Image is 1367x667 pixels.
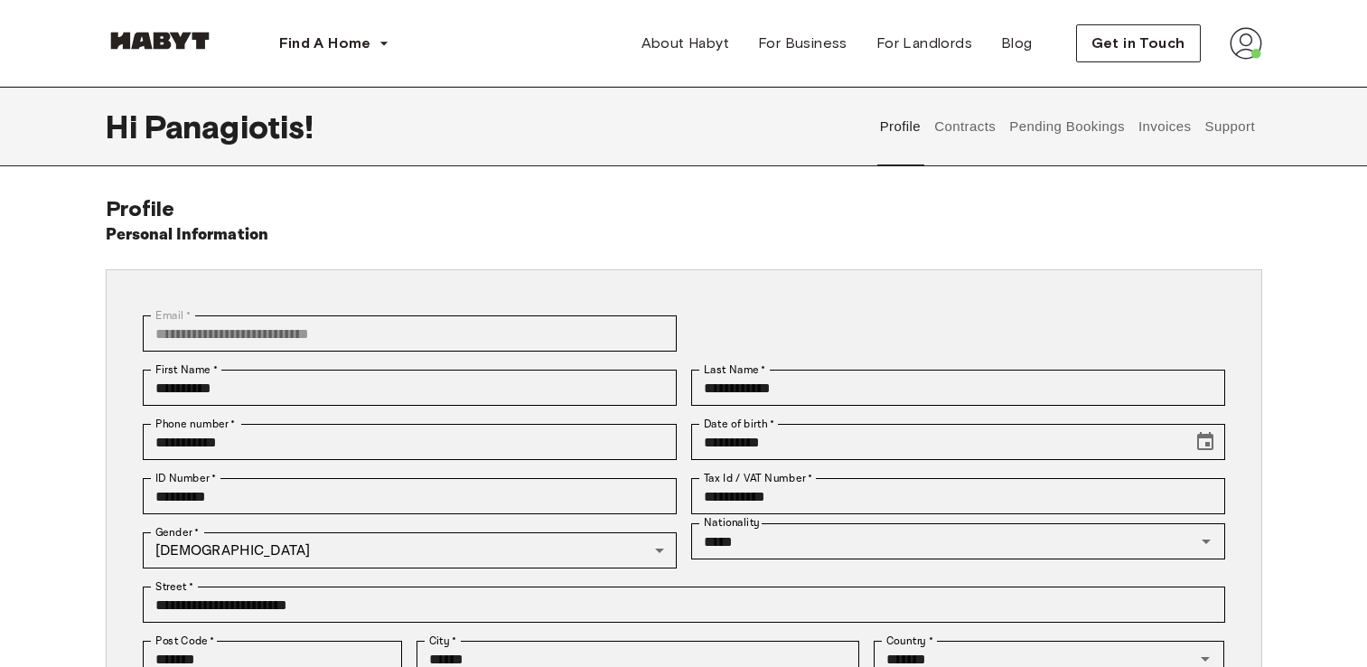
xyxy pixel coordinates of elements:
[987,25,1047,61] a: Blog
[873,87,1261,166] div: user profile tabs
[1076,24,1201,62] button: Get in Touch
[876,33,972,54] span: For Landlords
[704,470,812,486] label: Tax Id / VAT Number
[1001,33,1033,54] span: Blog
[155,578,193,595] label: Street
[932,87,998,166] button: Contracts
[265,25,404,61] button: Find A Home
[106,32,214,50] img: Habyt
[641,33,729,54] span: About Habyt
[627,25,744,61] a: About Habyt
[429,633,457,649] label: City
[1230,27,1262,60] img: avatar
[1194,529,1219,554] button: Open
[877,87,923,166] button: Profile
[145,108,314,146] span: Panagiotis !
[155,470,216,486] label: ID Number
[1007,87,1128,166] button: Pending Bookings
[155,362,218,378] label: First Name
[155,416,236,432] label: Phone number
[704,416,774,432] label: Date of birth
[704,362,766,378] label: Last Name
[143,532,677,568] div: [DEMOGRAPHIC_DATA]
[862,25,987,61] a: For Landlords
[279,33,371,54] span: Find A Home
[106,195,175,221] span: Profile
[143,315,677,352] div: You can't change your email address at the moment. Please reach out to customer support in case y...
[155,524,199,540] label: Gender
[1136,87,1193,166] button: Invoices
[155,633,215,649] label: Post Code
[704,515,760,531] label: Nationality
[106,222,269,248] h6: Personal Information
[1091,33,1185,54] span: Get in Touch
[1187,424,1223,460] button: Choose date, selected date is May 2, 1998
[1203,87,1258,166] button: Support
[744,25,862,61] a: For Business
[106,108,145,146] span: Hi
[886,633,933,649] label: Country
[155,307,191,324] label: Email
[758,33,847,54] span: For Business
